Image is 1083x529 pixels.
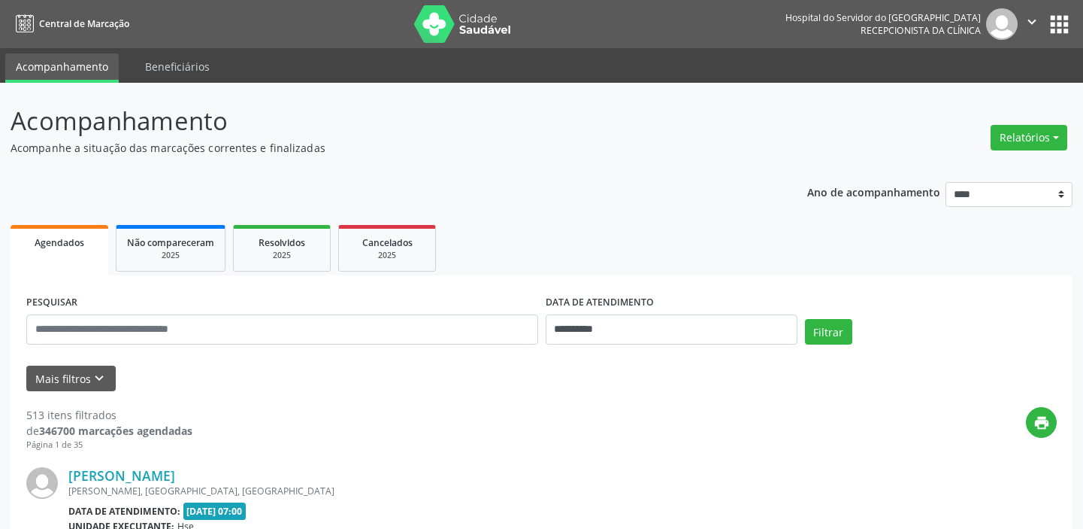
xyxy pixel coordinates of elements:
[1018,8,1046,40] button: 
[127,250,214,261] div: 2025
[26,423,192,439] div: de
[991,125,1067,150] button: Relatórios
[785,11,981,24] div: Hospital do Servidor do [GEOGRAPHIC_DATA]
[26,439,192,451] div: Página 1 de 35
[183,503,247,520] span: [DATE] 07:00
[39,17,129,30] span: Central de Marcação
[26,407,192,423] div: 513 itens filtrados
[546,291,654,315] label: DATA DE ATENDIMENTO
[986,8,1018,40] img: img
[68,485,831,497] div: [PERSON_NAME], [GEOGRAPHIC_DATA], [GEOGRAPHIC_DATA]
[1024,14,1040,30] i: 
[127,236,214,249] span: Não compareceram
[1046,11,1072,38] button: apps
[135,53,220,80] a: Beneficiários
[1026,407,1057,438] button: print
[259,236,305,249] span: Resolvidos
[11,102,754,140] p: Acompanhamento
[35,236,84,249] span: Agendados
[807,182,940,201] p: Ano de acompanhamento
[11,140,754,156] p: Acompanhe a situação das marcações correntes e finalizadas
[26,291,77,315] label: PESQUISAR
[39,424,192,438] strong: 346700 marcações agendadas
[805,319,852,345] button: Filtrar
[861,24,981,37] span: Recepcionista da clínica
[26,467,58,499] img: img
[11,11,129,36] a: Central de Marcação
[349,250,425,261] div: 2025
[68,467,175,484] a: [PERSON_NAME]
[68,505,180,518] b: Data de atendimento:
[26,366,116,392] button: Mais filtroskeyboard_arrow_down
[1033,415,1050,431] i: print
[91,370,107,387] i: keyboard_arrow_down
[362,236,413,249] span: Cancelados
[244,250,319,261] div: 2025
[5,53,119,83] a: Acompanhamento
